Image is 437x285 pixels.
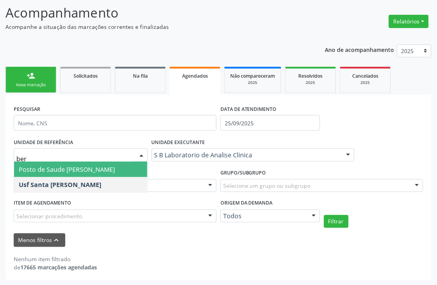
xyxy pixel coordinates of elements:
[389,15,429,28] button: Relatórios
[20,264,97,271] strong: 17665 marcações agendadas
[14,136,73,148] label: UNIDADE DE REFERÊNCIA
[154,151,338,159] span: S B Laboratorio de Analise Clinica
[14,115,217,131] input: Nome, CNS
[27,71,35,80] div: person_add
[14,198,71,210] label: Item de agendamento
[14,103,40,115] label: PESQUISAR
[11,82,50,88] div: Nova marcação
[291,80,330,85] div: 2025
[325,45,394,54] p: Ano de acompanhamento
[299,73,323,79] span: Resolvidos
[19,165,115,174] span: Posto de Saude [PERSON_NAME]
[16,151,132,167] input: Selecione uma UBS
[346,80,385,85] div: 2025
[5,3,304,23] p: Acompanhamento
[5,23,304,31] p: Acompanhe a situação das marcações correntes e finalizadas
[152,136,205,148] label: UNIDADE EXECUTANTE
[223,212,304,220] span: Todos
[19,181,101,189] span: Usf Santa [PERSON_NAME]
[16,212,82,221] span: Selecionar procedimento
[223,182,311,190] span: Selecione um grupo ou subgrupo
[230,73,276,79] span: Não compareceram
[14,264,97,272] div: de
[324,215,349,228] button: Filtrar
[220,115,320,131] input: Selecione um intervalo
[220,198,273,210] label: Origem da demanda
[230,80,276,85] div: 2025
[220,103,277,115] label: DATA DE ATENDIMENTO
[182,73,208,79] span: Agendados
[52,236,61,245] i: keyboard_arrow_up
[133,73,148,79] span: Na fila
[73,73,98,79] span: Solicitados
[220,167,266,179] label: Grupo/Subgrupo
[14,233,65,247] button: Menos filtroskeyboard_arrow_up
[14,255,97,264] div: Nenhum item filtrado
[353,73,379,79] span: Cancelados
